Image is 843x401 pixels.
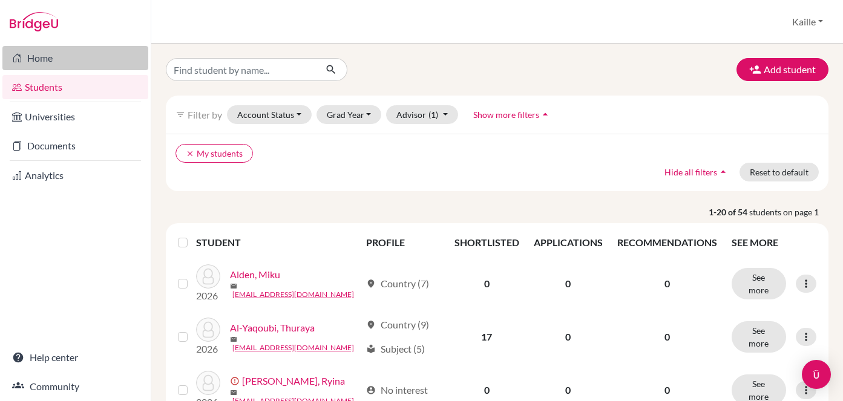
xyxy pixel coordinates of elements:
[428,109,438,120] span: (1)
[232,289,354,300] a: [EMAIL_ADDRESS][DOMAIN_NAME]
[366,279,376,289] span: location_on
[366,385,376,395] span: account_circle
[2,105,148,129] a: Universities
[175,144,253,163] button: clearMy students
[2,134,148,158] a: Documents
[617,383,717,397] p: 0
[2,374,148,399] a: Community
[232,342,354,353] a: [EMAIL_ADDRESS][DOMAIN_NAME]
[196,342,220,356] p: 2026
[2,75,148,99] a: Students
[787,10,828,33] button: Kaille
[10,12,58,31] img: Bridge-U
[610,228,724,257] th: RECOMMENDATIONS
[724,228,824,257] th: SEE MORE
[196,228,359,257] th: STUDENT
[386,105,458,124] button: Advisor(1)
[617,330,717,344] p: 0
[230,267,280,282] a: Alden, Miku
[366,276,429,291] div: Country (7)
[447,228,526,257] th: SHORTLISTED
[242,374,345,388] a: [PERSON_NAME], Ryina
[539,108,551,120] i: arrow_drop_up
[664,167,717,177] span: Hide all filters
[366,344,376,354] span: local_library
[709,206,749,218] strong: 1-20 of 54
[230,336,237,343] span: mail
[166,58,316,81] input: Find student by name...
[526,228,610,257] th: APPLICATIONS
[366,320,376,330] span: location_on
[196,318,220,342] img: Al-Yaqoubi, Thuraya
[654,163,740,181] button: Hide all filtersarrow_drop_up
[186,149,194,158] i: clear
[749,206,828,218] span: students on page 1
[740,163,819,181] button: Reset to default
[2,163,148,187] a: Analytics
[717,166,729,178] i: arrow_drop_up
[196,264,220,289] img: Alden, Miku
[526,310,610,364] td: 0
[366,318,429,332] div: Country (9)
[196,371,220,395] img: Asami, Ryina
[447,310,526,364] td: 17
[463,105,562,124] button: Show more filtersarrow_drop_up
[526,257,610,310] td: 0
[736,58,828,81] button: Add student
[732,321,786,353] button: See more
[366,342,425,356] div: Subject (5)
[230,321,315,335] a: Al-Yaqoubi, Thuraya
[473,109,539,120] span: Show more filters
[196,289,220,303] p: 2026
[230,376,242,386] span: error_outline
[2,345,148,370] a: Help center
[227,105,312,124] button: Account Status
[447,257,526,310] td: 0
[317,105,382,124] button: Grad Year
[188,109,222,120] span: Filter by
[2,46,148,70] a: Home
[175,109,185,119] i: filter_list
[732,268,786,299] button: See more
[366,383,428,397] div: No interest
[617,276,717,291] p: 0
[802,360,831,389] div: Open Intercom Messenger
[230,389,237,396] span: mail
[230,282,237,290] span: mail
[359,228,447,257] th: PROFILE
